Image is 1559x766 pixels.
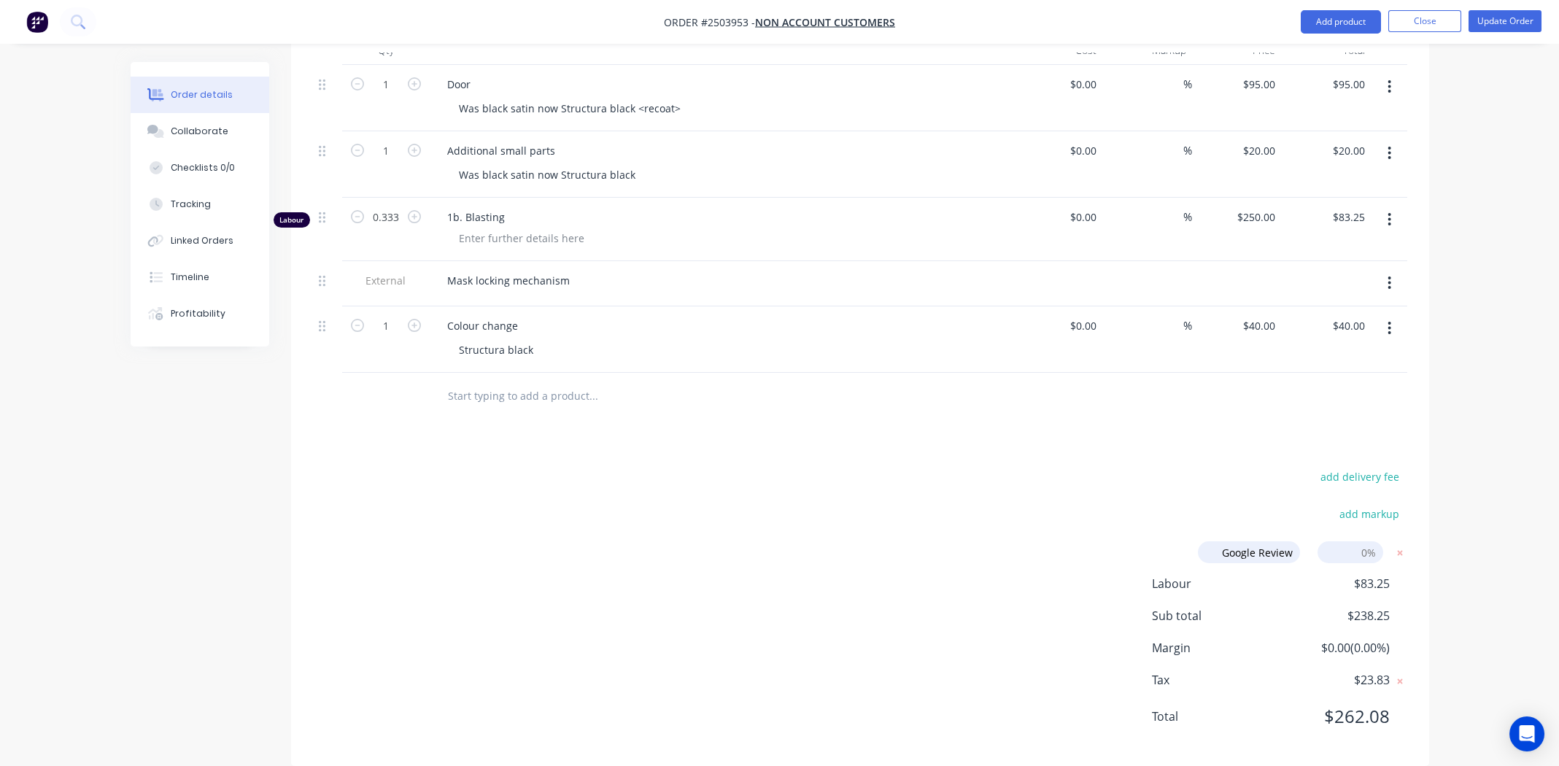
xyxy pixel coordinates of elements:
div: Order details [171,88,233,101]
span: % [1183,142,1192,159]
button: Add product [1301,10,1381,34]
div: Collaborate [171,125,228,138]
button: Profitability [131,295,269,332]
button: Checklists 0/0 [131,150,269,186]
span: External [348,273,424,288]
span: Margin [1152,639,1282,657]
span: $23.83 [1281,671,1389,689]
div: Additional small parts [436,140,567,161]
img: Factory [26,11,48,33]
div: Colour change [436,315,530,336]
div: Structura black [447,339,545,360]
button: Tracking [131,186,269,223]
div: Door [436,74,482,95]
button: Timeline [131,259,269,295]
span: Labour [1152,575,1282,592]
div: Checklists 0/0 [171,161,235,174]
button: add delivery fee [1313,467,1407,487]
div: Open Intercom Messenger [1509,716,1544,751]
input: Start typing to add a product... [447,382,739,411]
button: Update Order [1469,10,1541,32]
span: Order #2503953 - [664,15,755,29]
button: Close [1388,10,1461,32]
div: Labour [274,212,310,228]
span: 1b. Blasting [447,209,1007,225]
button: Order details [131,77,269,113]
div: Profitability [171,307,225,320]
div: Was black satin now Structura black [447,164,647,185]
span: Sub total [1152,607,1282,624]
button: add markup [1332,504,1407,524]
div: Linked Orders [171,234,233,247]
input: 0% [1318,541,1383,563]
a: Non account customers [755,15,895,29]
div: Tracking [171,198,211,211]
span: % [1183,76,1192,93]
div: Was black satin now Structura black <recoat> [447,98,692,119]
span: $262.08 [1281,703,1389,730]
button: Linked Orders [131,223,269,259]
span: $83.25 [1281,575,1389,592]
input: Discount name (Optional) [1198,541,1300,563]
span: $0.00 ( 0.00 %) [1281,639,1389,657]
span: Total [1152,708,1282,725]
span: % [1183,317,1192,334]
span: % [1183,209,1192,225]
div: Mask locking mechanism [436,270,581,291]
span: $238.25 [1281,607,1389,624]
div: Timeline [171,271,209,284]
button: Collaborate [131,113,269,150]
span: Tax [1152,671,1282,689]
